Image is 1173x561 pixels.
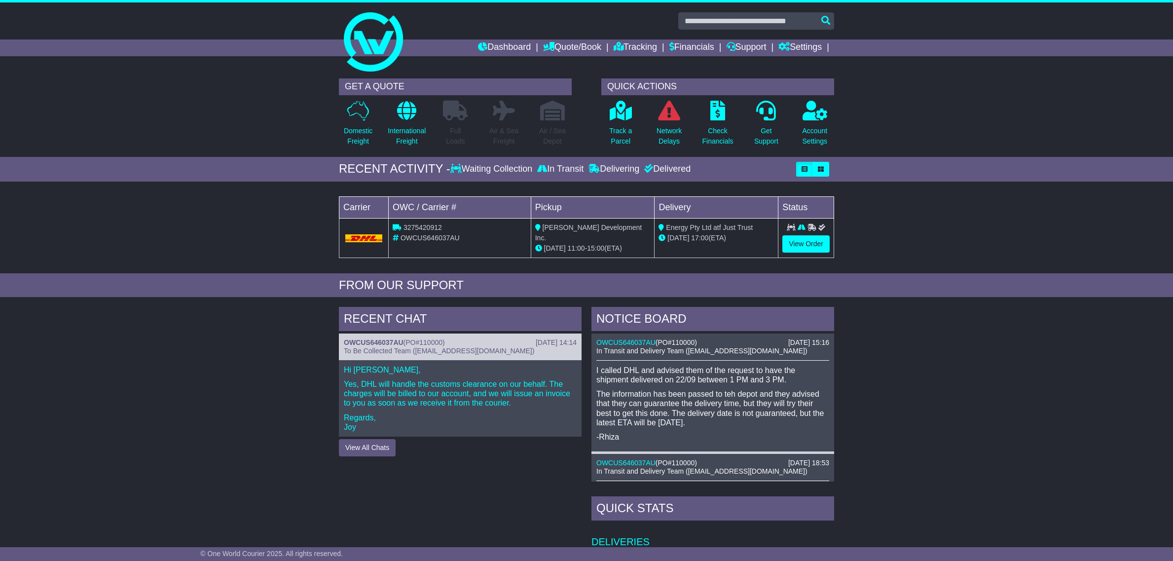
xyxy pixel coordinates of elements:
div: Delivered [642,164,691,175]
p: Track a Parcel [609,126,632,147]
p: The information has been passed to teh depot and they advised that they can guarantee the deliver... [596,389,829,427]
span: 3275420912 [403,224,442,231]
td: Carrier [339,196,389,218]
a: NetworkDelays [656,100,682,152]
span: [DATE] [667,234,689,242]
span: © One World Courier 2025. All rights reserved. [200,550,343,558]
span: In Transit and Delivery Team ([EMAIL_ADDRESS][DOMAIN_NAME]) [596,347,807,355]
td: Delivery [655,196,778,218]
p: International Freight [388,126,426,147]
p: Network Delays [657,126,682,147]
div: [DATE] 18:53 [788,459,829,467]
div: NOTICE BOARD [591,307,834,334]
td: Status [778,196,834,218]
a: Tracking [614,39,657,56]
a: OWCUS646037AU [344,338,403,346]
span: In Transit and Delivery Team ([EMAIL_ADDRESS][DOMAIN_NAME]) [596,467,807,475]
div: In Transit [535,164,586,175]
a: Track aParcel [609,100,632,152]
div: ( ) [344,338,577,347]
div: [DATE] 15:16 [788,338,829,347]
p: Air & Sea Freight [489,126,518,147]
span: To Be Collected Team ([EMAIL_ADDRESS][DOMAIN_NAME]) [344,347,534,355]
span: [DATE] [544,244,566,252]
td: OWC / Carrier # [389,196,531,218]
a: Support [727,39,767,56]
div: - (ETA) [535,243,651,254]
a: Dashboard [478,39,531,56]
div: ( ) [596,459,829,467]
p: I called DHL and advised them of the request to have the shipment delivered on 22/09 between 1 PM... [596,366,829,384]
div: GET A QUOTE [339,78,572,95]
p: Account Settings [803,126,828,147]
a: Financials [669,39,714,56]
span: Energy Pty Ltd atf Just Trust [666,224,753,231]
div: Quick Stats [591,496,834,523]
span: PO#110000 [405,338,442,346]
div: (ETA) [659,233,774,243]
a: GetSupport [754,100,779,152]
td: Deliveries [591,523,834,548]
button: View All Chats [339,439,396,456]
p: Yes, DHL will handle the customs clearance on our behalf. The charges will be billed to our accou... [344,379,577,408]
a: View Order [782,235,830,253]
p: Domestic Freight [344,126,372,147]
div: FROM OUR SUPPORT [339,278,834,293]
a: Quote/Book [543,39,601,56]
a: Settings [778,39,822,56]
div: Waiting Collection [450,164,535,175]
p: Full Loads [443,126,468,147]
a: OWCUS646037AU [596,459,656,467]
div: QUICK ACTIONS [601,78,834,95]
span: PO#110000 [658,459,695,467]
p: -Rhiza [596,432,829,442]
div: [DATE] 14:14 [536,338,577,347]
a: DomesticFreight [343,100,373,152]
td: Pickup [531,196,655,218]
span: PO#110000 [658,338,695,346]
span: [PERSON_NAME] Development Inc. [535,224,642,242]
div: ( ) [596,338,829,347]
span: 17:00 [691,234,708,242]
span: 11:00 [568,244,585,252]
div: RECENT ACTIVITY - [339,162,450,176]
div: Delivering [586,164,642,175]
p: Regards, Joy [344,413,577,432]
p: Air / Sea Depot [539,126,566,147]
a: InternationalFreight [387,100,426,152]
img: DHL.png [345,234,382,242]
p: Get Support [754,126,778,147]
a: OWCUS646037AU [596,338,656,346]
span: OWCUS646037AU [401,234,460,242]
p: Check Financials [702,126,733,147]
a: CheckFinancials [702,100,734,152]
div: RECENT CHAT [339,307,582,334]
span: 15:00 [587,244,604,252]
a: AccountSettings [802,100,828,152]
p: Hi [PERSON_NAME], [344,365,577,374]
